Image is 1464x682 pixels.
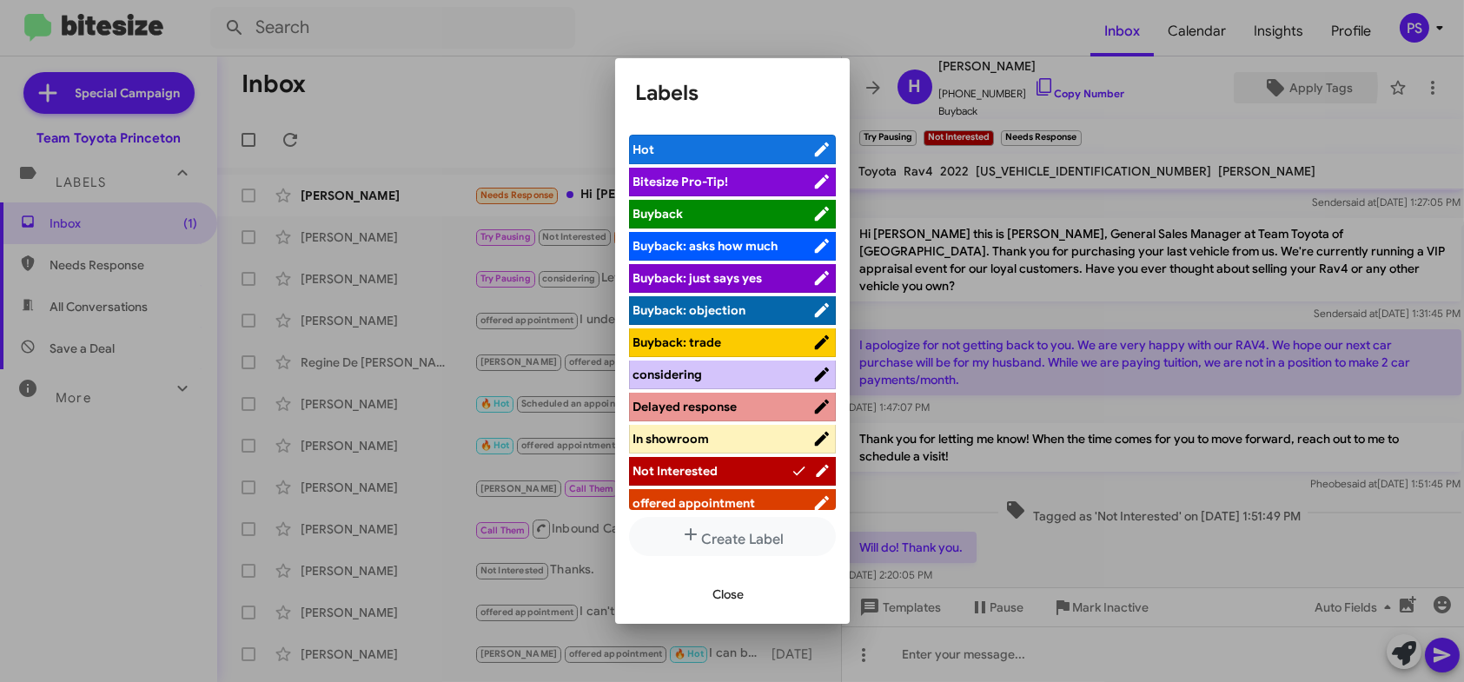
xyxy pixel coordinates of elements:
[633,495,756,511] span: offered appointment
[633,302,746,318] span: Buyback: objection
[713,579,745,610] span: Close
[636,79,829,107] h1: Labels
[633,142,655,157] span: Hot
[633,463,719,479] span: Not Interested
[633,399,738,414] span: Delayed response
[629,517,836,556] button: Create Label
[699,579,758,610] button: Close
[633,238,778,254] span: Buyback: asks how much
[633,174,729,189] span: Bitesize Pro-Tip!
[633,367,703,382] span: considering
[633,270,763,286] span: Buyback: just says yes
[633,431,710,447] span: In showroom
[633,206,684,222] span: Buyback
[633,334,722,350] span: Buyback: trade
